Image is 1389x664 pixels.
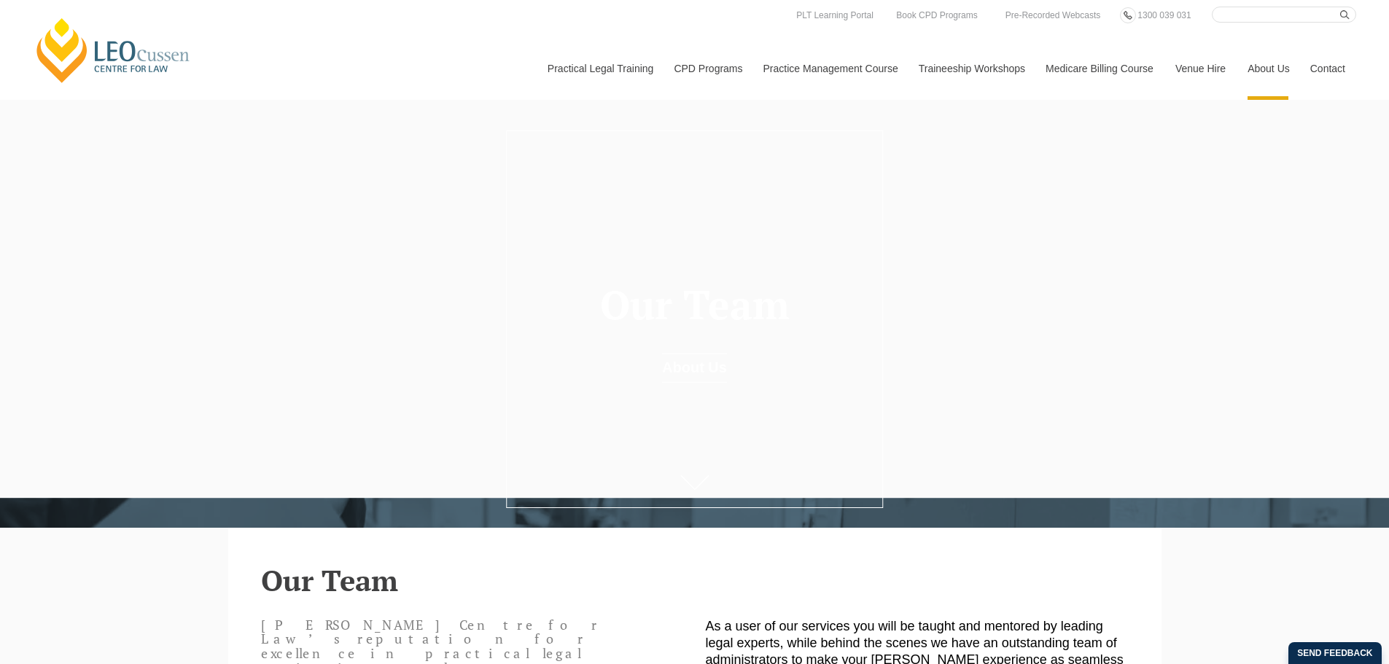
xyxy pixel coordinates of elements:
[793,7,877,23] a: PLT Learning Portal
[908,37,1035,100] a: Traineeship Workshops
[528,283,861,327] h1: Our Team
[1299,37,1356,100] a: Contact
[537,37,664,100] a: Practical Legal Training
[1164,37,1237,100] a: Venue Hire
[261,564,1129,596] h2: Our Team
[1035,37,1164,100] a: Medicare Billing Course
[33,16,194,85] a: [PERSON_NAME] Centre for Law
[1134,7,1194,23] a: 1300 039 031
[1291,566,1353,628] iframe: LiveChat chat widget
[663,37,752,100] a: CPD Programs
[1002,7,1105,23] a: Pre-Recorded Webcasts
[662,354,727,383] a: About Us
[892,7,981,23] a: Book CPD Programs
[752,37,908,100] a: Practice Management Course
[1137,10,1191,20] span: 1300 039 031
[1237,37,1299,100] a: About Us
